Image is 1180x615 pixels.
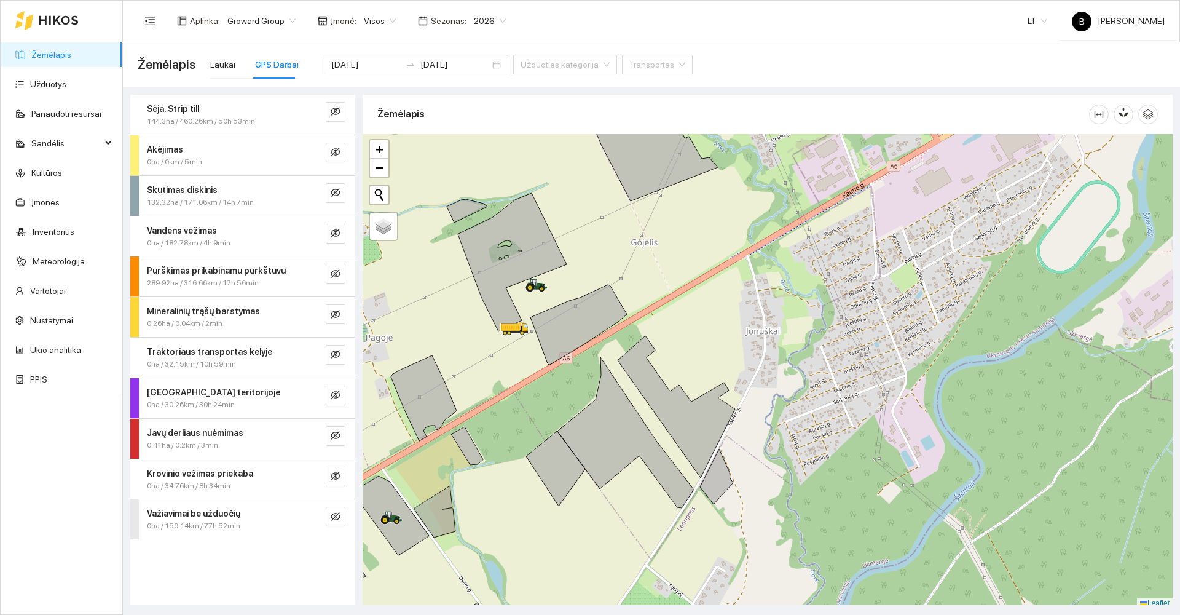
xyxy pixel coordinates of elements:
[370,213,397,240] a: Layers
[147,197,254,208] span: 132.32ha / 171.06km / 14h 7min
[138,55,195,74] span: Žemėlapis
[474,12,506,30] span: 2026
[331,471,340,483] span: eye-invisible
[147,347,272,357] strong: Traktoriaus transportas kelyje
[147,306,260,316] strong: Mineralinių trąšų barstymas
[147,520,240,532] span: 0ha / 159.14km / 77h 52min
[144,15,155,26] span: menu-fold
[318,16,328,26] span: shop
[331,228,340,240] span: eye-invisible
[147,387,280,397] strong: [GEOGRAPHIC_DATA] teritorijoje
[130,419,355,459] div: Javų derliaus nuėmimas0.41ha / 0.2km / 3mineye-invisible
[33,256,85,266] a: Meteorologija
[147,185,218,195] strong: Skutimas diskinis
[147,480,230,492] span: 0ha / 34.76km / 8h 34min
[331,106,340,118] span: eye-invisible
[331,349,340,361] span: eye-invisible
[326,345,345,365] button: eye-invisible
[326,304,345,324] button: eye-invisible
[326,264,345,284] button: eye-invisible
[130,459,355,499] div: Krovinio vežimas priekaba0ha / 34.76km / 8h 34mineye-invisible
[147,469,253,478] strong: Krovinio vežimas priekaba
[331,147,340,159] span: eye-invisible
[130,297,355,337] div: Mineralinių trąšų barstymas0.26ha / 0.04km / 2mineye-invisible
[130,499,355,539] div: Važiavimai be užduočių0ha / 159.14km / 77h 52mineye-invisible
[30,375,47,384] a: PPIS
[147,266,286,276] strong: Purškimas prikabinamu purkštuvu
[331,188,340,199] span: eye-invisible
[364,12,396,30] span: Visos
[147,226,217,236] strong: Vandens vežimas
[1028,12,1047,30] span: LT
[30,345,81,355] a: Ūkio analitika
[331,14,356,28] span: Įmonė :
[370,186,388,204] button: Initiate a new search
[326,102,345,122] button: eye-invisible
[130,216,355,256] div: Vandens vežimas0ha / 182.78km / 4h 9mineye-invisible
[147,440,218,451] span: 0.41ha / 0.2km / 3min
[130,338,355,378] div: Traktoriaus transportas kelyje0ha / 32.15km / 10h 59mineye-invisible
[147,399,235,411] span: 0ha / 30.26km / 30h 24min
[326,507,345,526] button: eye-invisible
[370,140,388,159] a: Zoom in
[147,116,255,127] span: 144.3ha / 460.26km / 50h 53min
[147,237,230,249] span: 0ha / 182.78km / 4h 9min
[255,58,299,71] div: GPS Darbai
[376,141,383,157] span: +
[1140,599,1170,608] a: Leaflet
[331,309,340,321] span: eye-invisible
[326,386,345,405] button: eye-invisible
[331,430,340,442] span: eye-invisible
[147,145,183,154] strong: Akėjimas
[418,16,428,26] span: calendar
[30,79,66,89] a: Užduotys
[420,58,490,71] input: Pabaigos data
[331,58,401,71] input: Pradžios data
[130,256,355,296] div: Purškimas prikabinamu purkštuvu289.92ha / 316.66km / 17h 56mineye-invisible
[138,9,162,33] button: menu-fold
[331,390,340,402] span: eye-invisible
[331,269,340,280] span: eye-invisible
[147,156,202,168] span: 0ha / 0km / 5min
[1079,12,1085,31] span: B
[31,109,101,119] a: Panaudoti resursai
[1089,105,1109,124] button: column-width
[130,135,355,175] div: Akėjimas0ha / 0km / 5mineye-invisible
[30,286,66,296] a: Vartotojai
[210,58,235,71] div: Laukai
[33,227,74,237] a: Inventorius
[147,277,259,289] span: 289.92ha / 316.66km / 17h 56min
[147,104,199,114] strong: Sėja. Strip till
[130,95,355,135] div: Sėja. Strip till144.3ha / 460.26km / 50h 53mineye-invisible
[1072,16,1165,26] span: [PERSON_NAME]
[1090,109,1108,119] span: column-width
[326,224,345,244] button: eye-invisible
[376,160,383,175] span: −
[326,467,345,486] button: eye-invisible
[31,168,62,178] a: Kultūros
[431,14,466,28] span: Sezonas :
[147,318,222,330] span: 0.26ha / 0.04km / 2min
[31,50,71,60] a: Žemėlapis
[377,97,1089,132] div: Žemėlapis
[177,16,187,26] span: layout
[326,426,345,446] button: eye-invisible
[326,183,345,203] button: eye-invisible
[147,428,243,438] strong: Javų derliaus nuėmimas
[147,509,240,518] strong: Važiavimai be užduočių
[227,12,296,30] span: Groward Group
[326,143,345,162] button: eye-invisible
[31,131,101,156] span: Sandėlis
[130,176,355,216] div: Skutimas diskinis132.32ha / 171.06km / 14h 7mineye-invisible
[331,512,340,523] span: eye-invisible
[370,159,388,177] a: Zoom out
[190,14,220,28] span: Aplinka :
[406,60,415,69] span: to
[30,315,73,325] a: Nustatymai
[147,359,236,370] span: 0ha / 32.15km / 10h 59min
[31,197,60,207] a: Įmonės
[130,378,355,418] div: [GEOGRAPHIC_DATA] teritorijoje0ha / 30.26km / 30h 24mineye-invisible
[406,60,415,69] span: swap-right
